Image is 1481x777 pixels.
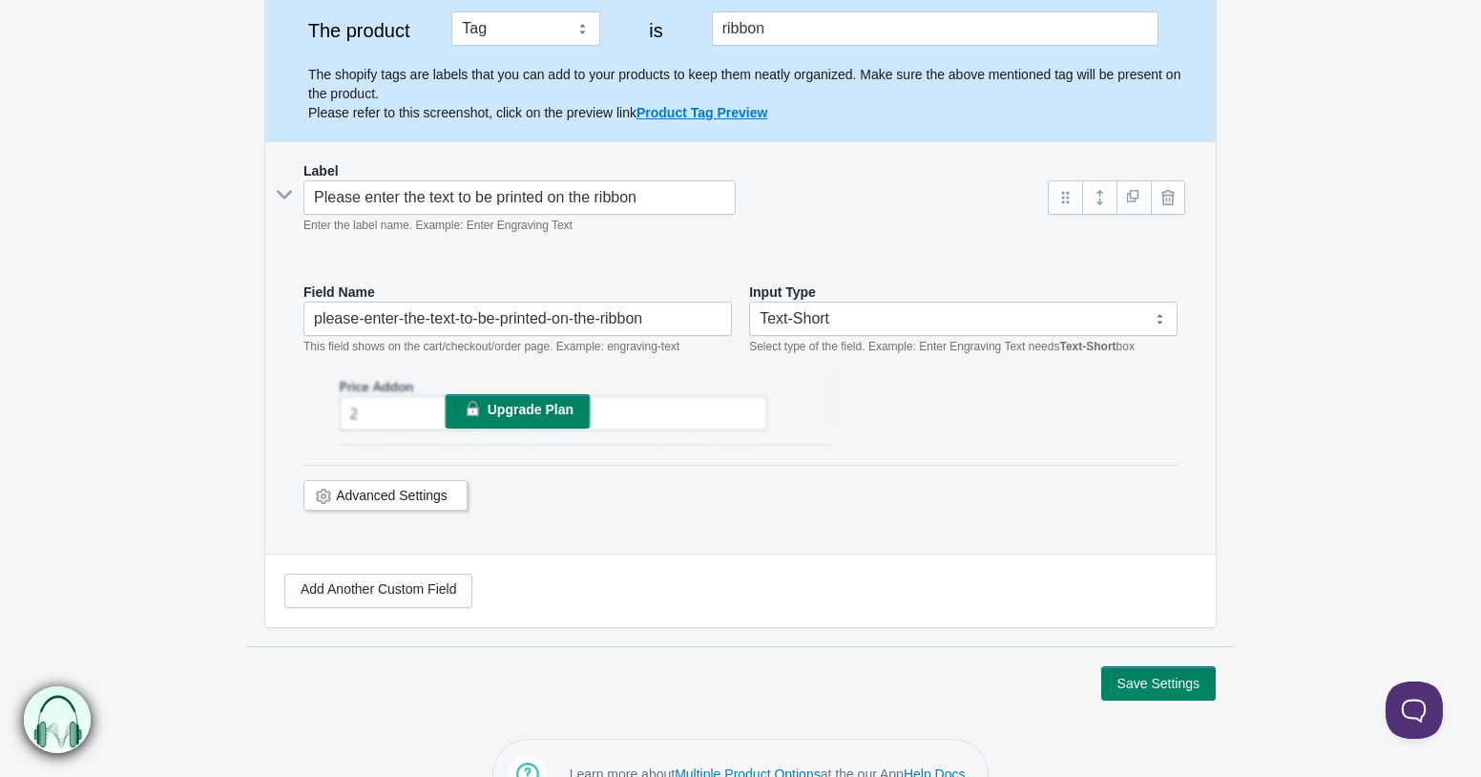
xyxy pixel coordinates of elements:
[636,105,767,120] a: Product Tag Preview
[303,219,573,232] em: Enter the label name. Example: Enter Engraving Text
[308,65,1197,122] p: The shopify tags are labels that you can add to your products to keep them neatly organized. Make...
[749,340,1135,353] em: Select type of the field. Example: Enter Engraving Text needs box
[284,574,472,608] a: Add Another Custom Field
[303,340,679,353] em: This field shows on the cart/checkout/order page. Example: engraving-text
[1059,340,1116,353] b: Text-Short
[24,686,91,753] img: bxm.png
[1101,666,1216,701] button: Save Settings
[303,283,375,302] label: Field Name
[1386,682,1443,739] iframe: Toggle Customer Support
[446,394,590,429] a: Upgrade Plan
[336,488,448,503] a: Advanced Settings
[284,21,433,40] label: The product
[488,402,574,417] span: Upgrade Plan
[619,21,694,40] label: is
[303,161,339,180] label: Label
[303,370,833,446] img: price-addon-blur.png
[749,283,816,302] label: Input Type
